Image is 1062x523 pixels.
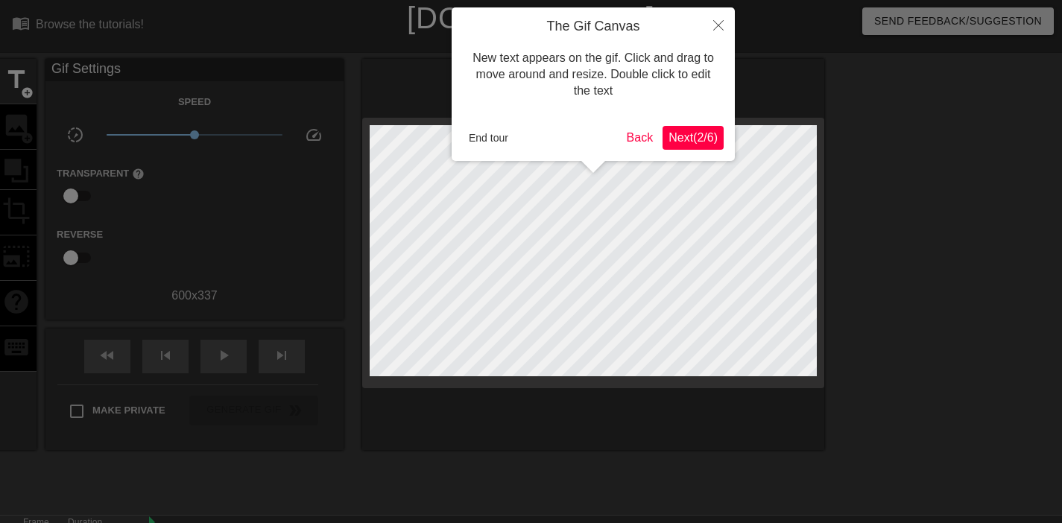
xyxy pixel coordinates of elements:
[463,127,514,149] button: End tour
[621,126,660,150] button: Back
[463,19,724,35] h4: The Gif Canvas
[663,126,724,150] button: Next
[463,35,724,115] div: New text appears on the gif. Click and drag to move around and resize. Double click to edit the text
[702,7,735,42] button: Close
[669,131,718,144] span: Next ( 2 / 6 )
